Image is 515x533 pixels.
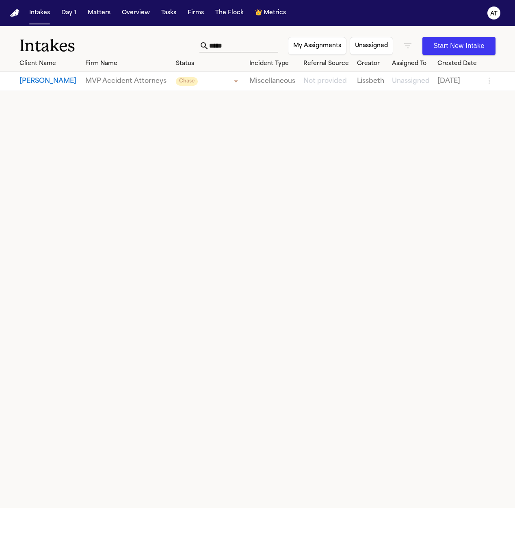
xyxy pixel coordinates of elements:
a: View details for Rubin Quintero [392,76,431,86]
text: AT [490,11,498,17]
button: crownMetrics [252,6,289,20]
span: Chase [176,77,198,86]
div: Update intake status [176,76,241,87]
button: Unassigned [350,37,393,55]
button: Matters [84,6,114,20]
button: The Flock [212,6,247,20]
div: Client Name [19,59,79,68]
a: View details for Rubin Quintero [85,76,169,86]
div: Assigned To [392,59,431,68]
span: Not provided [303,78,347,84]
button: Tasks [158,6,180,20]
div: Status [176,59,243,68]
button: Firms [184,6,207,20]
button: Start New Intake [422,37,496,55]
button: View details for Rubin Quintero [19,76,79,86]
button: Overview [119,6,153,20]
span: Metrics [264,9,286,17]
a: View details for Rubin Quintero [249,76,297,86]
div: Referral Source [303,59,351,68]
a: View details for Rubin Quintero [303,76,351,86]
div: Incident Type [249,59,297,68]
div: Creator [357,59,385,68]
a: View details for Rubin Quintero [437,76,478,86]
a: Home [10,9,19,17]
div: Created Date [437,59,478,68]
span: crown [255,9,262,17]
h1: Intakes [19,36,199,56]
img: Finch Logo [10,9,19,17]
button: My Assignments [288,37,346,55]
div: Firm Name [85,59,169,68]
button: Day 1 [58,6,80,20]
span: Unassigned [392,78,430,84]
a: View details for Rubin Quintero [357,76,385,86]
button: Intakes [26,6,53,20]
